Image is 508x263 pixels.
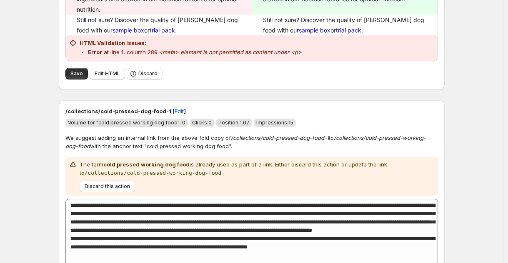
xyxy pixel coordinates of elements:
[85,170,222,176] code: /collections/cold-pressed-working-dog-food
[159,49,302,55] em: <meta> element is not permitted as content under <p>
[150,27,175,34] a: trial pack
[65,68,88,79] button: Save
[80,181,135,192] button: Discard this action
[175,107,184,115] span: Edit
[127,68,163,79] button: Discard
[68,119,185,126] span: Volume for "cold pressed working dog food": 0
[231,134,329,141] em: /collections/cold-pressed-dog-food-1
[88,49,102,55] strong: Error
[170,104,189,118] button: Edit
[88,48,302,56] p: at line 1, column 289:
[65,134,438,150] p: We suggest adding an internal link from the above fold copy of to with the anchor text "cold pres...
[65,107,438,115] p: /collections/cold-pressed-dog-food-1 [ ]
[95,70,120,77] span: Edit HTML
[336,27,361,34] a: trial pack
[80,39,302,47] h2: HTML Validation Issues:
[103,161,190,168] strong: cold pressed working dog food
[113,27,144,34] a: sample box
[256,119,293,126] span: Impressions: 15
[70,70,83,77] span: Save
[138,70,158,77] span: Discard
[77,15,251,35] p: Still not sure? Discover the quality of [PERSON_NAME] dog food with our or .
[65,134,426,149] em: /collections/cold-pressed-working-dog-food
[192,119,212,126] span: Clicks: 0
[299,27,330,34] a: sample box
[85,183,130,190] span: Discard this action
[90,68,125,79] button: Edit HTML
[80,160,435,177] p: The term is already used as part of a link. Either discard this action or update the link to
[218,119,250,126] span: Position: 1.07
[263,15,438,35] p: Still not sure? Discover the quality of [PERSON_NAME] dog food with our or .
